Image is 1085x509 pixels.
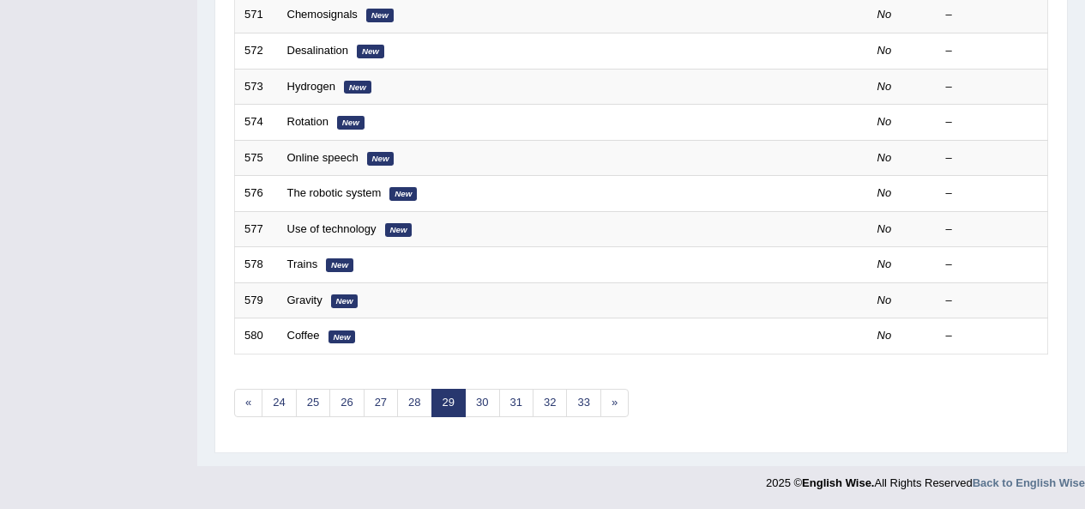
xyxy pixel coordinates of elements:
a: Trains [287,258,318,270]
div: – [946,221,1039,238]
a: Desalination [287,44,349,57]
em: New [326,258,353,272]
a: 33 [566,389,600,417]
a: 27 [364,389,398,417]
a: 25 [296,389,330,417]
a: 26 [329,389,364,417]
div: 2025 © All Rights Reserved [766,466,1085,491]
em: New [331,294,359,308]
a: Rotation [287,115,329,128]
em: No [877,44,892,57]
td: 578 [235,247,278,283]
td: 576 [235,176,278,212]
em: No [877,294,892,306]
a: Use of technology [287,222,377,235]
div: – [946,293,1039,309]
a: 29 [431,389,466,417]
a: Chemosignals [287,8,358,21]
a: Coffee [287,329,320,342]
a: « [234,389,262,417]
em: No [877,258,892,270]
div: – [946,7,1039,23]
div: – [946,257,1039,273]
a: Back to English Wise [973,476,1085,489]
a: Gravity [287,294,322,306]
a: 32 [533,389,567,417]
td: 580 [235,318,278,354]
em: New [367,152,395,166]
em: New [357,45,384,58]
div: – [946,114,1039,130]
div: – [946,43,1039,59]
a: 31 [499,389,533,417]
em: No [877,80,892,93]
em: No [877,8,892,21]
td: 572 [235,33,278,69]
em: New [337,116,365,130]
div: – [946,328,1039,344]
div: – [946,150,1039,167]
em: New [344,81,371,94]
a: Online speech [287,151,359,164]
em: New [385,223,413,237]
td: 573 [235,69,278,105]
em: No [877,115,892,128]
a: The robotic system [287,186,382,199]
em: No [877,186,892,199]
em: No [877,329,892,342]
em: New [366,9,394,22]
div: – [946,185,1039,202]
td: 575 [235,140,278,176]
em: New [329,330,356,344]
em: No [877,151,892,164]
a: 30 [465,389,499,417]
td: 574 [235,105,278,141]
em: No [877,222,892,235]
a: » [600,389,629,417]
div: – [946,79,1039,95]
strong: English Wise. [802,476,874,489]
a: 24 [262,389,296,417]
a: Hydrogen [287,80,335,93]
em: New [389,187,417,201]
a: 28 [397,389,431,417]
td: 579 [235,282,278,318]
td: 577 [235,211,278,247]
